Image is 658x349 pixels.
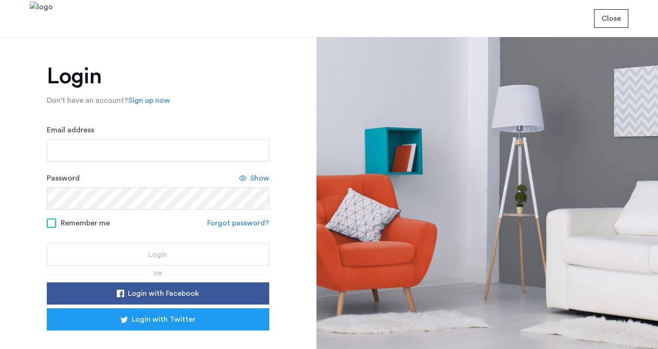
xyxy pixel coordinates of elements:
[47,243,269,266] button: button
[47,97,128,104] span: Don’t have an account?
[61,218,110,229] span: Remember me
[132,314,196,325] span: Login with Twitter
[148,249,167,260] span: Login
[47,65,269,87] h1: Login
[47,308,269,330] button: button
[30,1,53,36] img: logo
[47,173,80,184] label: Password
[128,95,170,106] a: Sign up now
[207,218,269,229] a: Forgot password?
[594,9,628,28] button: button
[154,271,162,276] span: or
[47,282,269,305] button: button
[47,125,94,136] label: Email address
[601,13,621,24] span: Close
[128,288,199,299] span: Login with Facebook
[250,173,269,184] span: Show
